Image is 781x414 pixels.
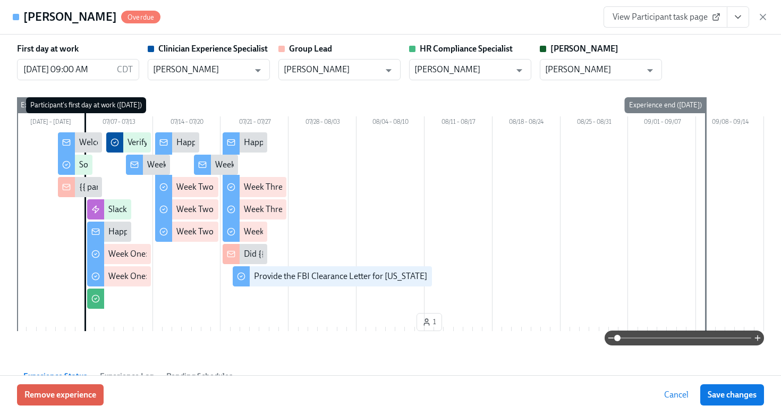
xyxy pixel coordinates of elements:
[700,384,764,405] button: Save changes
[511,62,528,79] button: Open
[79,181,257,193] div: {{ participant.fullName }} has started onboarding
[79,159,138,171] div: Software Set-Up
[24,390,96,400] span: Remove experience
[244,137,367,148] div: Happy Final Week of Onboarding!
[244,226,465,238] div: Week Three: Final Onboarding Tasks (~1.5 hours to complete)
[23,9,117,25] h4: [PERSON_NAME]
[613,12,718,22] span: View Participant task page
[26,97,146,113] div: Participant's first day at work ([DATE])
[417,313,442,331] button: 1
[244,181,531,193] div: Week Three: Cultural Competence & Special Populations (~3 hours to complete)
[561,116,629,130] div: 08/25 – 08/31
[244,248,445,260] div: Did {{ participant.fullName }} Schedule A Meet & Greet?
[420,44,513,54] strong: HR Compliance Specialist
[657,384,696,405] button: Cancel
[176,181,383,193] div: Week Two: Get To Know Your Role (~4 hours to complete)
[108,271,339,282] div: Week One: Essential Compliance Tasks (~6.5 hours to complete)
[288,116,356,130] div: 07/28 – 08/03
[493,116,561,130] div: 08/18 – 08/24
[625,97,706,113] div: Experience end ([DATE])
[176,204,366,215] div: Week Two: Core Processes (~1.25 hours to complete)
[147,159,257,171] div: Week One Onboarding Recap!
[727,6,749,28] button: View task page
[628,116,696,130] div: 09/01 – 09/07
[215,159,325,171] div: Week Two Onboarding Recap!
[176,226,409,238] div: Week Two: Compliance Crisis Response (~1.5 hours to complete)
[23,370,87,382] span: Experience Status
[128,137,280,148] div: Verify Elation for {{ participant.fullName }}
[380,62,397,79] button: Open
[250,62,266,79] button: Open
[166,370,233,382] span: Pending Schedules
[696,116,764,130] div: 09/08 – 09/14
[664,390,689,400] span: Cancel
[254,271,427,282] div: Provide the FBI Clearance Letter for [US_STATE]
[17,116,85,130] div: [DATE] – [DATE]
[85,116,153,130] div: 07/07 – 07/13
[158,44,268,54] strong: Clinician Experience Specialist
[220,116,288,130] div: 07/21 – 07/27
[422,317,436,327] span: 1
[108,204,152,215] div: Slack Invites
[244,204,521,215] div: Week Three: Ethics, Conduct, & Legal Responsibilities (~5 hours to complete)
[289,44,332,54] strong: Group Lead
[356,116,425,130] div: 08/04 – 08/10
[642,62,658,79] button: Open
[17,384,104,405] button: Remove experience
[604,6,727,28] a: View Participant task page
[79,137,217,148] div: Welcome To The Charlie Health Team!
[117,64,133,75] p: CDT
[550,44,618,54] strong: [PERSON_NAME]
[100,370,154,382] span: Experience Log
[108,226,168,238] div: Happy First Day!
[176,137,242,148] div: Happy Week Two!
[153,116,221,130] div: 07/14 – 07/20
[108,248,354,260] div: Week One: Welcome To Charlie Health Tasks! (~3 hours to complete)
[708,390,757,400] span: Save changes
[121,13,160,21] span: Overdue
[425,116,493,130] div: 08/11 – 08/17
[17,43,79,55] label: First day at work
